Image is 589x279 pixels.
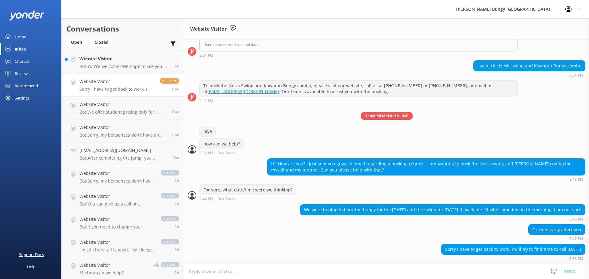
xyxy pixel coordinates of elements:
div: I want the Nevis swing and Kawarau Bungy combo [474,61,585,71]
div: Support Docs [19,248,44,261]
p: Bot: If you need to change your booking, please give us a call on [PHONE_NUMBER], [PHONE_NUMBER] ... [79,224,155,230]
div: Hi! How are you? I just sent you guys an email regarding a booking request. I am wanting to book ... [268,159,585,175]
a: Website VisitorBot:You can give us a call on [PHONE_NUMBER] or [PHONE_NUMBER] to chat with a crew... [62,188,184,211]
h3: Website Visitor [190,25,227,33]
div: Recommend [15,80,38,92]
h4: Website Visitor [79,193,155,200]
div: Reviews [15,67,29,80]
p: Bot: Sorry, my bot senses don't have an answer for that, please try and rephrase your question, I... [79,178,155,184]
h4: Website Visitor [79,170,155,177]
p: Bot: Sorry, my bot senses don't have an answer for that, please try and rephrase your question, I... [79,132,167,138]
div: Aug 25 2025 03:44pm (UTC +12:00) Pacific/Auckland [199,197,296,201]
div: Home [15,31,26,43]
div: For sure, what date/time were we thinking? [200,185,296,195]
a: Website VisitorBot:Sorry, my bot senses don't have an answer for that, please try and rephrase yo... [62,119,184,142]
span: Aug 25 2025 03:53pm (UTC +12:00) Pacific/Auckland [171,86,179,92]
div: Aug 25 2025 03:47pm (UTC +12:00) Pacific/Auckland [528,236,585,241]
p: Bot: After completing the jump, you receive a free t-shirt, which serves as a "certificate" of yo... [79,155,167,161]
div: Settings [15,92,29,104]
span: Aug 25 2025 02:02pm (UTC +12:00) Pacific/Auckland [175,201,179,206]
div: Aug 25 2025 03:43pm (UTC +12:00) Pacific/Auckland [267,177,585,181]
div: Closed [90,38,113,47]
p: Bot: You can give us a call on [PHONE_NUMBER] or [PHONE_NUMBER] to chat with a crew member. Our o... [79,201,155,207]
strong: 3:53 PM [569,257,583,261]
span: Res Team [218,151,235,155]
p: i’m still here, all is good. i will keep my 2:40pm appointment as I am now going on the luge 😊 [79,247,155,253]
span: closed [161,193,179,198]
div: Or even early afternoon [529,224,585,235]
h2: Conversations [66,23,179,35]
p: Sorry I have to get back to work. I will try to find time to call [DATE] [79,86,155,92]
p: User chooses products and dates. [203,42,514,47]
strong: 3:44 PM [199,197,213,201]
div: To book the Nevis Swing and Kawarau Bungy combo, please visit our website, call us at [PHONE_NUMB... [200,81,517,97]
p: Bot: You're welcome! We hope to see you at one of our [PERSON_NAME] locations soon! [79,64,169,69]
p: Bot: We offer student pricing only for students studying in domestic NZ institutions. An Australi... [79,109,167,115]
div: Aug 25 2025 03:31pm (UTC +12:00) Pacific/Auckland [473,73,585,77]
h4: Website Visitor [79,124,167,131]
div: Aug 25 2025 03:31pm (UTC +12:00) Pacific/Auckland [199,99,518,103]
span: closed [161,170,179,175]
p: Me: how can we help? [79,270,124,276]
span: closed [161,262,179,267]
strong: 3:45 PM [569,217,583,221]
div: Sorry I have to get back to work. I will try to find time to call [DATE] [441,244,585,254]
a: Open [66,39,90,45]
strong: 3:32 PM [199,151,213,155]
img: yonder-white-logo.png [9,10,44,21]
h4: Website Visitor [79,101,167,108]
a: [EMAIL_ADDRESS][DOMAIN_NAME]Bot:After completing the jump, you receive a free t-shirt, which serv... [62,142,184,165]
span: Aug 25 2025 02:09pm (UTC +12:00) Pacific/Auckland [175,178,179,183]
span: Aug 25 2025 12:56pm (UTC +12:00) Pacific/Auckland [175,247,179,252]
span: Reply [160,78,179,84]
strong: 3:47 PM [569,237,583,241]
a: Website VisitorBot:You're welcome! We hope to see you at one of our [PERSON_NAME] locations soon!3m [62,51,184,74]
a: [EMAIL_ADDRESS][DOMAIN_NAME] [207,89,279,94]
h4: Website Visitor [79,78,155,85]
a: Website VisitorBot:We offer student pricing only for students studying in domestic NZ institution... [62,96,184,119]
div: We were hoping to book the bungy for the [DATE] and the swing for [DATE] if available. Maybe some... [300,205,585,215]
div: Aug 25 2025 03:32pm (UTC +12:00) Pacific/Auckland [199,151,255,155]
a: Closed [90,39,116,45]
span: Aug 25 2025 03:43pm (UTC +12:00) Pacific/Auckland [171,132,179,138]
h4: Website Visitor [79,262,124,269]
span: Team member online [361,112,413,120]
span: Aug 25 2025 12:45pm (UTC +12:00) Pacific/Auckland [175,270,179,275]
a: Website VisitorBot:Sorry, my bot senses don't have an answer for that, please try and rephrase yo... [62,165,184,188]
div: Aug 25 2025 03:53pm (UTC +12:00) Pacific/Auckland [441,256,585,261]
h4: Website Visitor [79,216,155,223]
span: Aug 25 2025 03:31pm (UTC +12:00) Pacific/Auckland [171,155,179,160]
h4: Website Visitor [79,239,155,246]
strong: 3:43 PM [569,178,583,181]
div: Aug 25 2025 03:31pm (UTC +12:00) Pacific/Auckland [199,53,518,57]
strong: 3:31 PM [569,74,583,77]
div: Chatbot [15,55,30,67]
span: Aug 25 2025 04:03pm (UTC +12:00) Pacific/Auckland [174,63,179,69]
div: Aug 25 2025 03:45pm (UTC +12:00) Pacific/Auckland [300,217,585,221]
a: Website Visitori’m still here, all is good. i will keep my 2:40pm appointment as I am now going o... [62,234,184,257]
div: Open [66,38,87,47]
span: Aug 25 2025 12:57pm (UTC +12:00) Pacific/Auckland [175,224,179,229]
div: how can we help? [200,139,244,149]
span: Res Team [218,197,235,201]
h4: Website Visitor [79,55,169,62]
a: Website VisitorBot:If you need to change your booking, please give us a call on [PHONE_NUMBER], [... [62,211,184,234]
span: closed [161,239,179,244]
a: Website VisitorSorry I have to get back to work. I will try to find time to call [DATE]Reply13m [62,74,184,96]
div: Help [27,261,36,273]
span: closed [161,216,179,221]
strong: 3:31 PM [199,54,213,57]
span: Aug 25 2025 03:51pm (UTC +12:00) Pacific/Auckland [171,109,179,115]
strong: 3:31 PM [199,99,213,103]
div: hiya [200,126,216,137]
div: Inbox [15,43,26,55]
h4: [EMAIL_ADDRESS][DOMAIN_NAME] [79,147,167,154]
